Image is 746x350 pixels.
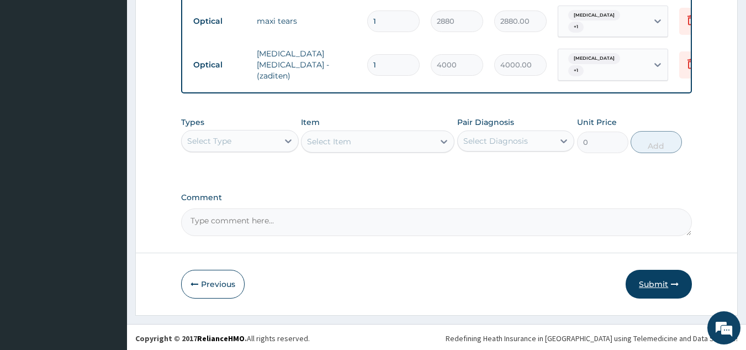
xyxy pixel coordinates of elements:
label: Pair Diagnosis [457,117,514,128]
td: Optical [188,11,251,32]
td: Optical [188,55,251,75]
td: [MEDICAL_DATA] [MEDICAL_DATA] - (zaditen) [251,43,362,87]
span: [MEDICAL_DATA] [568,10,620,21]
div: Chat with us now [57,62,186,76]
div: Select Diagnosis [463,135,528,147]
span: + 1 [568,22,584,33]
strong: Copyright © 2017 . [135,333,247,343]
button: Add [631,131,682,153]
button: Previous [181,270,245,299]
textarea: Type your message and hit 'Enter' [6,233,210,271]
span: We're online! [64,105,152,216]
label: Comment [181,193,692,202]
div: Minimize live chat window [181,6,208,32]
div: Select Type [187,135,231,147]
img: d_794563401_company_1708531726252_794563401 [20,55,45,83]
button: Submit [626,270,692,299]
td: maxi tears [251,10,362,32]
a: RelianceHMO [197,333,245,343]
span: + 1 [568,65,584,76]
label: Item [301,117,320,128]
label: Unit Price [577,117,617,128]
span: [MEDICAL_DATA] [568,53,620,64]
label: Types [181,118,204,127]
div: Redefining Heath Insurance in [GEOGRAPHIC_DATA] using Telemedicine and Data Science! [446,333,738,344]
